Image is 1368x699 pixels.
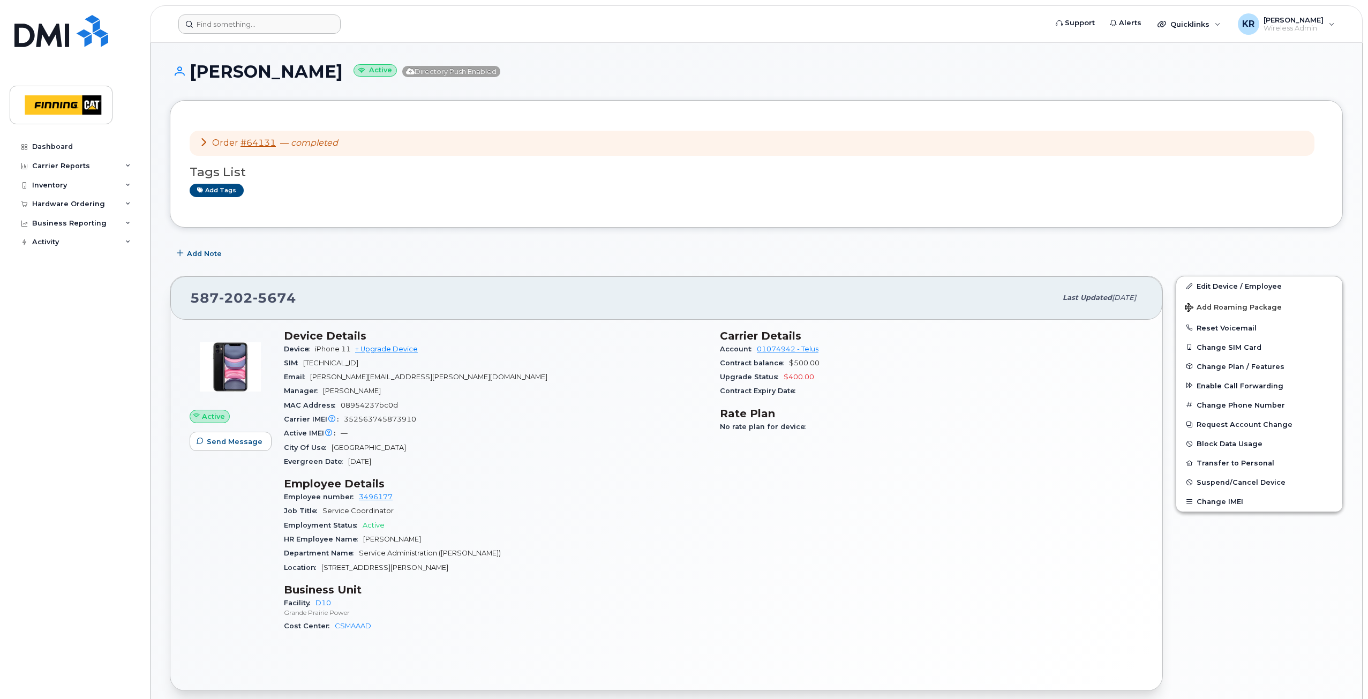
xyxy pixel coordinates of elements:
h3: Employee Details [284,477,707,490]
span: Change Plan / Features [1197,362,1284,370]
span: Directory Push Enabled [402,66,500,77]
h3: Carrier Details [720,329,1143,342]
span: Facility [284,599,315,607]
button: Transfer to Personal [1176,453,1342,472]
span: Service Coordinator [322,507,394,515]
h3: Tags List [190,166,1323,179]
img: image20231002-4137094-9apcgt.jpeg [198,335,262,399]
span: Cost Center [284,622,335,630]
a: D10 [315,599,331,607]
span: Send Message [207,437,262,447]
button: Add Note [170,244,231,263]
span: Account [720,345,757,353]
span: HR Employee Name [284,535,363,543]
iframe: Messenger Launcher [1321,652,1360,691]
span: Employee number [284,493,359,501]
span: Device [284,345,315,353]
span: Last updated [1063,294,1112,302]
span: SIM [284,359,303,367]
span: Contract Expiry Date [720,387,801,395]
button: Change Plan / Features [1176,357,1342,376]
button: Reset Voicemail [1176,318,1342,337]
button: Change SIM Card [1176,337,1342,357]
span: Suspend/Cancel Device [1197,478,1286,486]
h3: Device Details [284,329,707,342]
span: Department Name [284,549,359,557]
span: [PERSON_NAME] [323,387,381,395]
span: Active [202,411,225,422]
span: Employment Status [284,521,363,529]
span: [TECHNICAL_ID] [303,359,358,367]
span: [DATE] [348,457,371,465]
span: Order [212,138,238,148]
span: 587 [190,290,296,306]
span: [STREET_ADDRESS][PERSON_NAME] [321,563,448,572]
span: 202 [219,290,253,306]
a: + Upgrade Device [355,345,418,353]
a: 3496177 [359,493,393,501]
span: — [341,429,348,437]
h3: Business Unit [284,583,707,596]
span: — [280,138,338,148]
em: completed [291,138,338,148]
span: Evergreen Date [284,457,348,465]
span: 5674 [253,290,296,306]
span: Job Title [284,507,322,515]
a: CSMAAAD [335,622,371,630]
a: Add tags [190,184,244,197]
button: Suspend/Cancel Device [1176,472,1342,492]
span: Add Note [187,249,222,259]
h1: [PERSON_NAME] [170,62,1343,81]
span: 352563745873910 [344,415,416,423]
span: Carrier IMEI [284,415,344,423]
span: MAC Address [284,401,341,409]
button: Add Roaming Package [1176,296,1342,318]
span: Add Roaming Package [1185,303,1282,313]
span: [PERSON_NAME] [363,535,421,543]
a: Edit Device / Employee [1176,276,1342,296]
span: Email [284,373,310,381]
span: [PERSON_NAME][EMAIL_ADDRESS][PERSON_NAME][DOMAIN_NAME] [310,373,547,381]
a: 01074942 - Telus [757,345,818,353]
p: Grande Prairie Power [284,608,707,617]
span: No rate plan for device [720,423,811,431]
a: #64131 [240,138,276,148]
span: Location [284,563,321,572]
button: Block Data Usage [1176,434,1342,453]
button: Send Message [190,432,272,451]
span: City Of Use [284,444,332,452]
span: $500.00 [789,359,820,367]
span: [DATE] [1112,294,1136,302]
span: Active IMEI [284,429,341,437]
span: Contract balance [720,359,789,367]
span: iPhone 11 [315,345,351,353]
h3: Rate Plan [720,407,1143,420]
button: Change Phone Number [1176,395,1342,415]
button: Enable Call Forwarding [1176,376,1342,395]
button: Change IMEI [1176,492,1342,511]
span: Service Administration ([PERSON_NAME]) [359,549,501,557]
small: Active [354,64,397,77]
span: Enable Call Forwarding [1197,381,1283,389]
span: 08954237bc0d [341,401,398,409]
span: Active [363,521,385,529]
button: Request Account Change [1176,415,1342,434]
span: [GEOGRAPHIC_DATA] [332,444,406,452]
span: Upgrade Status [720,373,784,381]
span: $400.00 [784,373,814,381]
span: Manager [284,387,323,395]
